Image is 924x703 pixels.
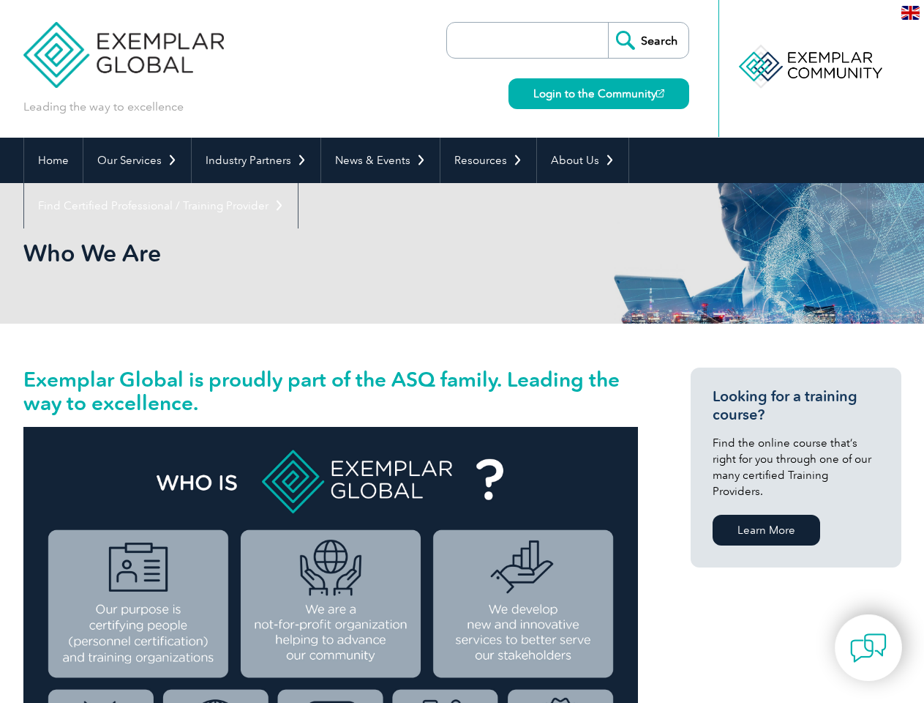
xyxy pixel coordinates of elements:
a: Find Certified Professional / Training Provider [24,183,298,228]
img: open_square.png [656,89,664,97]
p: Find the online course that’s right for you through one of our many certified Training Providers. [713,435,879,499]
img: en [901,6,920,20]
h2: Who We Are [23,242,638,265]
a: Resources [440,138,536,183]
h2: Exemplar Global is proudly part of the ASQ family. Leading the way to excellence. [23,368,638,414]
img: contact-chat.png [850,630,887,666]
a: Login to the Community [508,78,689,109]
a: Industry Partners [192,138,320,183]
a: News & Events [321,138,440,183]
input: Search [608,23,688,58]
a: Our Services [83,138,191,183]
a: Learn More [713,515,820,546]
p: Leading the way to excellence [23,99,184,115]
a: Home [24,138,83,183]
a: About Us [537,138,628,183]
h3: Looking for a training course? [713,387,879,424]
